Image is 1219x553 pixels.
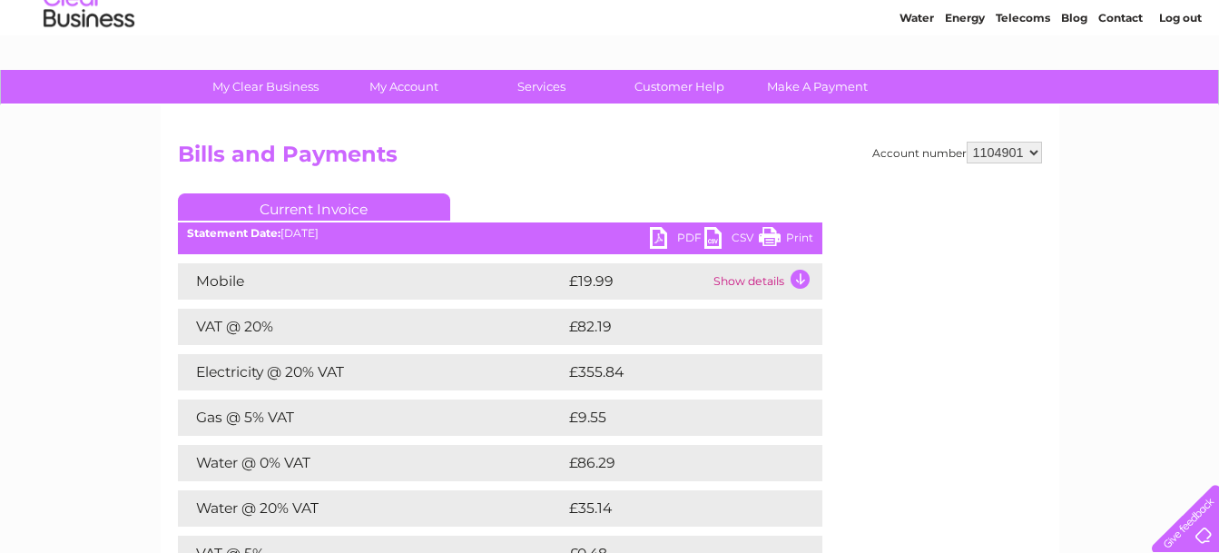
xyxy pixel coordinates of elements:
[178,309,565,345] td: VAT @ 20%
[191,70,340,104] a: My Clear Business
[759,227,813,253] a: Print
[178,400,565,436] td: Gas @ 5% VAT
[178,263,565,300] td: Mobile
[565,309,784,345] td: £82.19
[467,70,616,104] a: Services
[178,227,822,240] div: [DATE]
[945,77,985,91] a: Energy
[900,77,934,91] a: Water
[742,70,892,104] a: Make A Payment
[650,227,704,253] a: PDF
[565,445,786,481] td: £86.29
[43,47,135,103] img: logo.png
[178,490,565,527] td: Water @ 20% VAT
[996,77,1050,91] a: Telecoms
[872,142,1042,163] div: Account number
[565,490,784,527] td: £35.14
[1159,77,1202,91] a: Log out
[565,400,780,436] td: £9.55
[1061,77,1087,91] a: Blog
[178,445,565,481] td: Water @ 0% VAT
[329,70,478,104] a: My Account
[1098,77,1143,91] a: Contact
[877,9,1002,32] a: 0333 014 3131
[704,227,759,253] a: CSV
[605,70,754,104] a: Customer Help
[178,193,450,221] a: Current Invoice
[709,263,822,300] td: Show details
[565,354,791,390] td: £355.84
[178,142,1042,176] h2: Bills and Payments
[178,354,565,390] td: Electricity @ 20% VAT
[187,226,280,240] b: Statement Date:
[565,263,709,300] td: £19.99
[182,10,1039,88] div: Clear Business is a trading name of Verastar Limited (registered in [GEOGRAPHIC_DATA] No. 3667643...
